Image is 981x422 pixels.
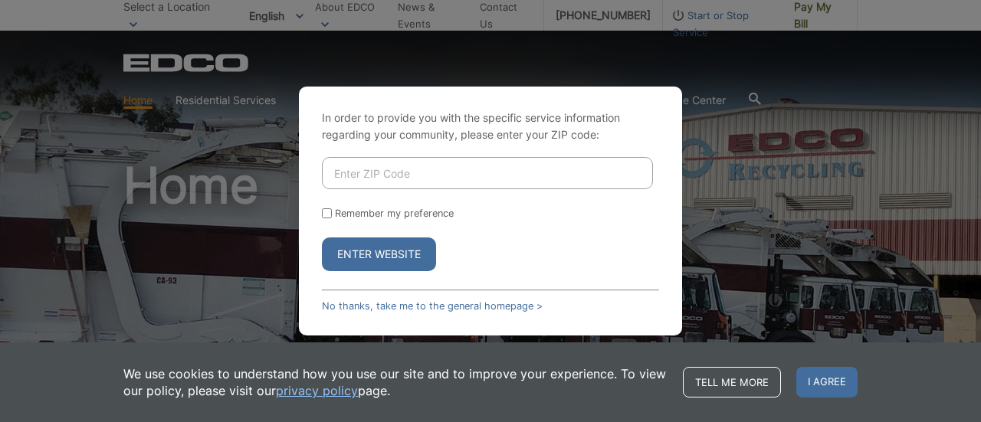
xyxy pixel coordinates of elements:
[123,365,668,399] p: We use cookies to understand how you use our site and to improve your experience. To view our pol...
[322,237,436,271] button: Enter Website
[322,157,653,189] input: Enter ZIP Code
[335,208,454,219] label: Remember my preference
[683,367,781,397] a: Tell me more
[322,300,543,312] a: No thanks, take me to the general homepage >
[276,382,358,399] a: privacy policy
[796,367,858,397] span: I agree
[322,110,659,143] p: In order to provide you with the specific service information regarding your community, please en...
